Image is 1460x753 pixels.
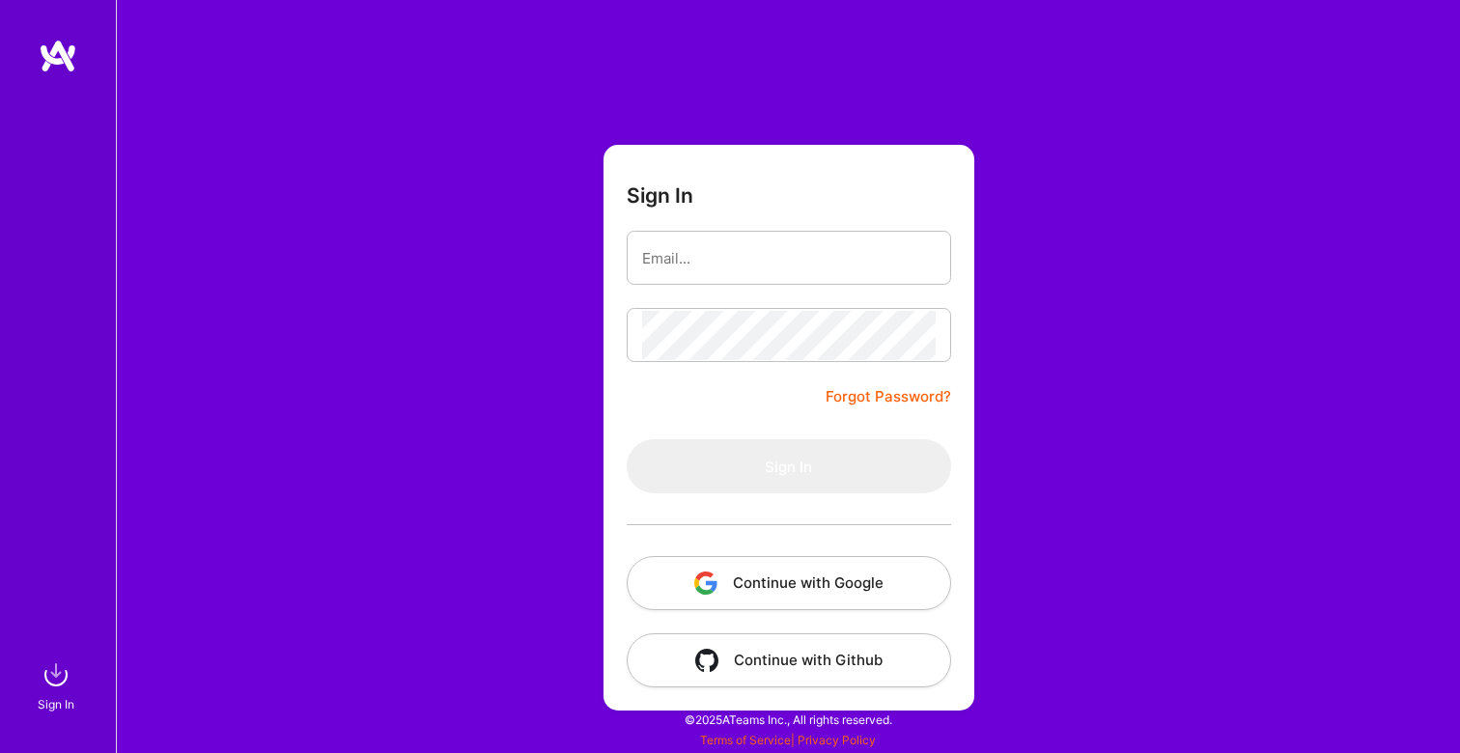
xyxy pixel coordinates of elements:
[694,572,717,595] img: icon
[798,733,876,747] a: Privacy Policy
[700,733,791,747] a: Terms of Service
[627,183,693,208] h3: Sign In
[695,649,718,672] img: icon
[642,234,936,283] input: Email...
[38,694,74,714] div: Sign In
[627,556,951,610] button: Continue with Google
[700,733,876,747] span: |
[826,385,951,408] a: Forgot Password?
[627,633,951,687] button: Continue with Github
[116,695,1460,743] div: © 2025 ATeams Inc., All rights reserved.
[37,655,75,694] img: sign in
[39,39,77,73] img: logo
[627,439,951,493] button: Sign In
[41,655,75,714] a: sign inSign In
